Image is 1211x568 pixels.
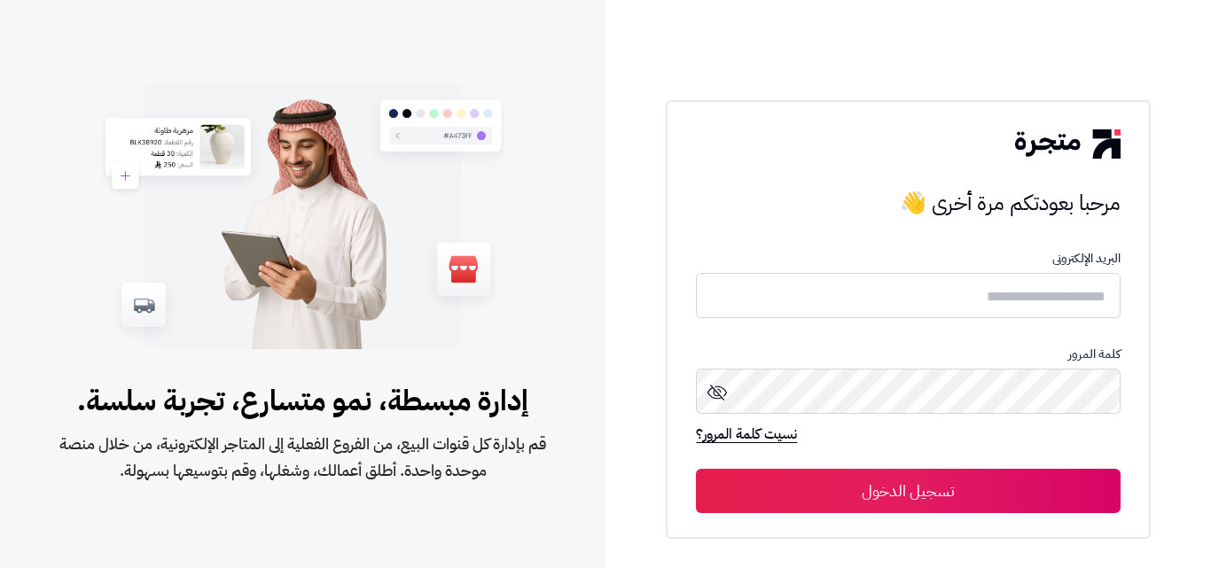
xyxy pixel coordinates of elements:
[696,347,1120,362] p: كلمة المرور
[696,469,1120,513] button: تسجيل الدخول
[696,424,797,448] a: نسيت كلمة المرور؟
[57,379,549,422] span: إدارة مبسطة، نمو متسارع، تجربة سلسة.
[1015,129,1120,158] img: logo-2.png
[57,431,549,484] span: قم بإدارة كل قنوات البيع، من الفروع الفعلية إلى المتاجر الإلكترونية، من خلال منصة موحدة واحدة. أط...
[696,252,1120,266] p: البريد الإلكترونى
[696,185,1120,221] h3: مرحبا بعودتكم مرة أخرى 👋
